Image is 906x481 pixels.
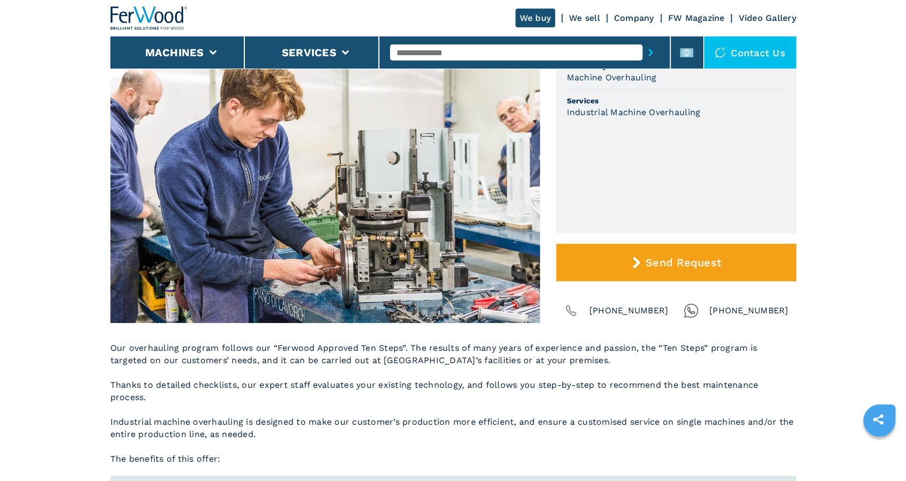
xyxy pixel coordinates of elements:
[589,303,669,318] span: [PHONE_NUMBER]
[642,40,659,65] button: submit-button
[110,18,540,323] img: Industrial Machine Overhauling
[704,36,796,69] div: Contact us
[569,13,600,23] a: We sell
[567,71,657,84] h3: Machine Overhauling
[145,46,204,59] button: Machines
[564,303,579,318] img: Phone
[646,256,721,269] span: Send Request
[614,13,654,23] a: Company
[567,106,701,118] h3: Industrial Machine Overhauling
[738,13,796,23] a: Video Gallery
[860,433,898,473] iframe: Chat
[715,47,725,58] img: Contact us
[865,406,892,433] a: sharethis
[567,95,785,106] span: Services
[684,303,699,318] img: Whatsapp
[709,303,789,318] span: [PHONE_NUMBER]
[668,13,725,23] a: FW Magazine
[515,9,556,27] a: We buy
[556,244,796,281] button: Send Request
[110,6,188,30] img: Ferwood
[110,343,794,464] span: Our overhauling program follows our “Ferwood Approved Ten Steps”. The results of many years of ex...
[282,46,336,59] button: Services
